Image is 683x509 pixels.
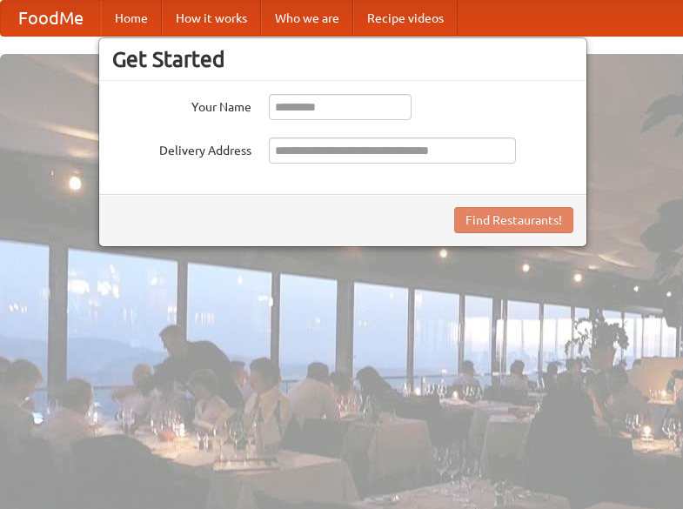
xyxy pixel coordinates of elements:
[101,1,162,36] a: Home
[162,1,261,36] a: How it works
[353,1,458,36] a: Recipe videos
[112,94,251,116] label: Your Name
[261,1,353,36] a: Who we are
[454,207,573,233] button: Find Restaurants!
[1,1,101,36] a: FoodMe
[112,46,573,72] h3: Get Started
[112,137,251,159] label: Delivery Address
